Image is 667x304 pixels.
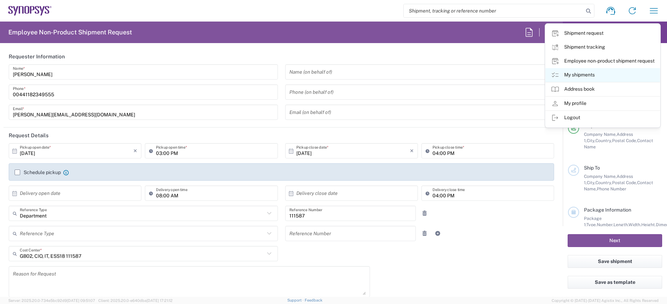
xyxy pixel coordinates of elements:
[545,68,660,82] a: My shipments
[641,222,656,227] span: Height,
[597,222,614,227] span: Number,
[545,40,660,54] a: Shipment tracking
[9,132,49,139] h2: Request Details
[568,255,662,268] button: Save shipment
[628,222,641,227] span: Width,
[584,216,602,227] span: Package 1:
[612,180,637,185] span: Postal Code,
[568,234,662,247] button: Next
[545,26,660,40] a: Shipment request
[584,207,631,213] span: Package Information
[587,138,595,143] span: City,
[8,298,95,303] span: Server: 2025.20.0-734e5bc92d9
[587,180,595,185] span: City,
[8,28,132,36] h2: Employee Non-Product Shipment Request
[133,145,137,156] i: ×
[545,97,660,110] a: My profile
[584,165,600,171] span: Ship To
[586,222,597,227] span: Type,
[545,111,660,125] a: Logout
[67,298,95,303] span: [DATE] 09:51:07
[612,138,637,143] span: Postal Code,
[595,138,612,143] span: Country,
[584,174,617,179] span: Company Name,
[614,222,628,227] span: Length,
[15,170,61,175] label: Schedule pickup
[305,298,322,302] a: Feedback
[420,208,429,218] a: Remove Reference
[410,145,414,156] i: ×
[545,54,660,68] a: Employee non-product shipment request
[595,180,612,185] span: Country,
[287,298,305,302] a: Support
[9,53,65,60] h2: Requester Information
[433,229,443,238] a: Add Reference
[404,4,584,17] input: Shipment, tracking or reference number
[147,298,173,303] span: [DATE] 17:21:12
[545,82,660,96] a: Address book
[568,276,662,289] button: Save as template
[597,186,626,191] span: Phone Number
[552,297,659,304] span: Copyright © [DATE]-[DATE] Agistix Inc., All Rights Reserved
[420,229,429,238] a: Remove Reference
[98,298,173,303] span: Client: 2025.20.0-e640dba
[584,132,617,137] span: Company Name,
